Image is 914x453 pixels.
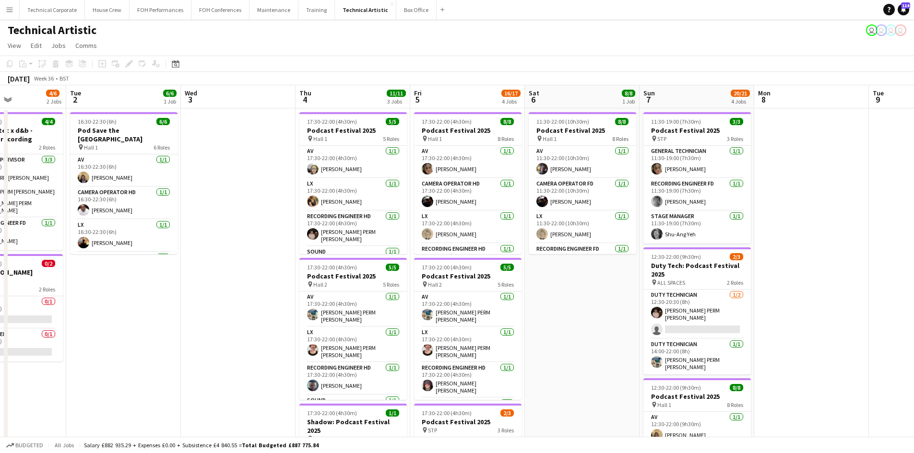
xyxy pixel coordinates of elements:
[130,0,191,19] button: FOH Performances
[396,0,437,19] button: Box Office
[84,441,319,449] div: Salary £882 935.29 + Expenses £0.00 + Subsistence £4 840.55 =
[75,41,97,50] span: Comms
[31,41,42,50] span: Edit
[51,41,66,50] span: Jobs
[876,24,887,36] app-user-avatar: Liveforce Admin
[8,74,30,83] div: [DATE]
[298,0,335,19] button: Training
[191,0,249,19] button: FOH Conferences
[242,441,319,449] span: Total Budgeted £887 775.84
[4,39,25,52] a: View
[5,440,45,451] button: Budgeted
[8,23,96,37] h1: Technical Artistic
[895,24,906,36] app-user-avatar: Liveforce Admin
[27,39,46,52] a: Edit
[901,2,910,9] span: 114
[335,0,396,19] button: Technical Artistic
[15,442,43,449] span: Budgeted
[885,24,897,36] app-user-avatar: Liveforce Admin
[866,24,878,36] app-user-avatar: Abby Hubbard
[47,39,70,52] a: Jobs
[59,75,69,82] div: BST
[8,41,21,50] span: View
[249,0,298,19] button: Maintenance
[20,0,85,19] button: Technical Corporate
[898,4,909,15] a: 114
[71,39,101,52] a: Comms
[53,441,76,449] span: All jobs
[32,75,56,82] span: Week 36
[85,0,130,19] button: House Crew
